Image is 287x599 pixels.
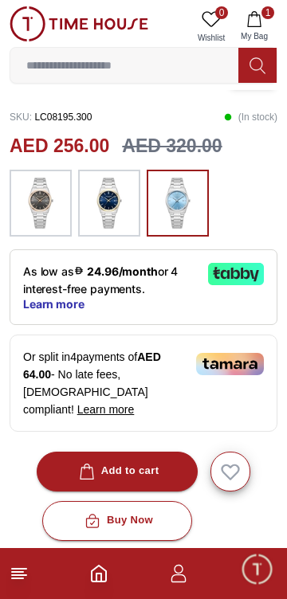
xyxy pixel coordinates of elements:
[215,6,228,19] span: 0
[240,552,275,587] div: Chat Widget
[23,350,161,381] span: AED 64.00
[89,564,108,583] a: Home
[89,178,129,229] img: ...
[21,178,61,229] img: ...
[10,132,109,160] h2: AED 256.00
[42,501,192,541] button: Buy Now
[37,452,199,491] button: Add to cart
[261,6,274,19] span: 1
[234,30,274,42] span: My Bag
[10,112,32,123] span: SKU :
[191,32,231,44] span: Wishlist
[224,105,277,129] p: ( In stock )
[191,6,231,47] a: 0Wishlist
[158,178,198,229] img: ...
[76,462,159,480] div: Add to cart
[231,6,277,47] button: 1My Bag
[77,403,135,416] span: Learn more
[196,353,264,375] img: Tamara
[10,335,277,432] div: Or split in 4 payments of - No late fees, [DEMOGRAPHIC_DATA] compliant!
[10,105,92,129] p: LC08195.300
[10,6,148,41] img: ...
[81,511,153,530] div: Buy Now
[122,132,222,160] h3: AED 320.00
